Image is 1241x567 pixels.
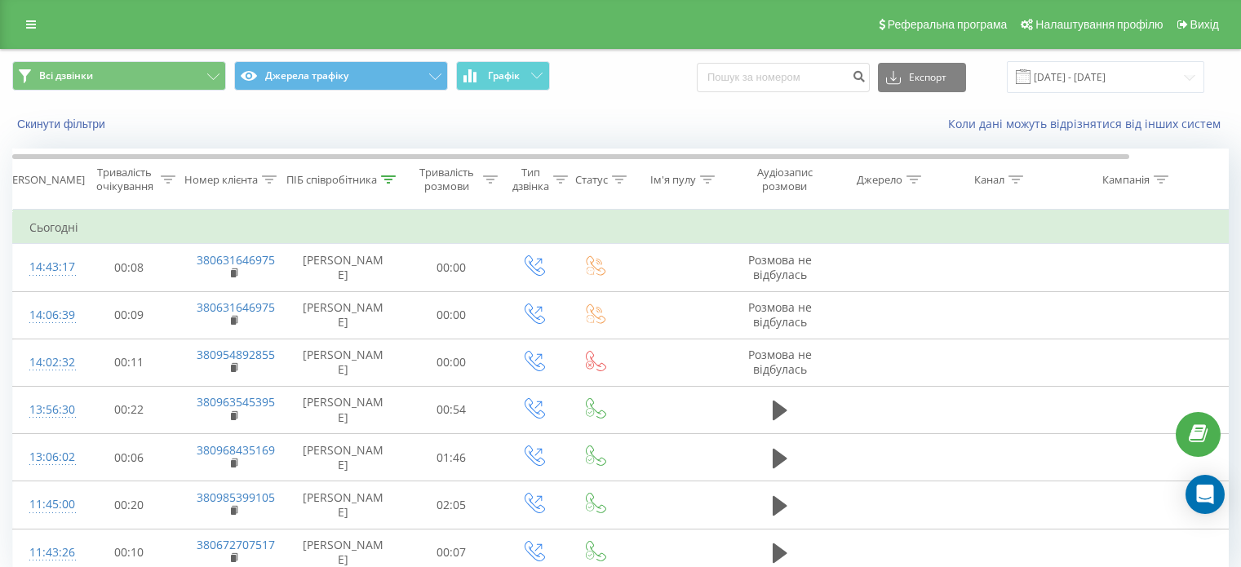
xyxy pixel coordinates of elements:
button: Джерела трафіку [234,61,448,91]
a: 380954892855 [197,347,275,362]
td: [PERSON_NAME] [286,291,401,339]
div: 14:02:32 [29,347,62,379]
div: Open Intercom Messenger [1186,475,1225,514]
div: Джерело [857,173,902,187]
div: Тривалість розмови [414,166,479,193]
span: Реферальна програма [888,18,1008,31]
div: [PERSON_NAME] [2,173,85,187]
td: 00:00 [401,244,503,291]
a: 380631646975 [197,252,275,268]
span: Графік [488,70,520,82]
button: Експорт [878,63,966,92]
span: Розмова не відбулась [748,252,812,282]
td: 01:46 [401,434,503,481]
td: [PERSON_NAME] [286,244,401,291]
div: Статус [575,173,608,187]
td: 02:05 [401,481,503,529]
a: 380985399105 [197,489,275,505]
div: Аудіозапис розмови [745,166,824,193]
div: Канал [974,173,1004,187]
td: 00:09 [78,291,180,339]
button: Скинути фільтри [12,117,113,131]
a: 380631646975 [197,299,275,315]
a: Коли дані можуть відрізнятися вiд інших систем [948,116,1229,131]
td: 00:00 [401,339,503,386]
span: Всі дзвінки [39,69,93,82]
td: 00:22 [78,386,180,433]
td: 00:20 [78,481,180,529]
td: 00:08 [78,244,180,291]
td: 00:54 [401,386,503,433]
span: Налаштування профілю [1035,18,1163,31]
div: 13:06:02 [29,441,62,473]
div: Номер клієнта [184,173,258,187]
td: 00:11 [78,339,180,386]
div: Тривалість очікування [92,166,157,193]
td: 00:00 [401,291,503,339]
span: Розмова не відбулась [748,299,812,330]
div: 13:56:30 [29,394,62,426]
div: 14:43:17 [29,251,62,283]
button: Графік [456,61,550,91]
span: Розмова не відбулась [748,347,812,377]
a: 380963545395 [197,394,275,410]
div: Ім'я пулу [650,173,696,187]
div: Кампанія [1102,173,1150,187]
td: 00:06 [78,434,180,481]
a: 380968435169 [197,442,275,458]
a: 380672707517 [197,537,275,552]
div: ПІБ співробітника [286,173,377,187]
td: [PERSON_NAME] [286,434,401,481]
span: Вихід [1190,18,1219,31]
button: Всі дзвінки [12,61,226,91]
div: Тип дзвінка [512,166,549,193]
td: [PERSON_NAME] [286,386,401,433]
input: Пошук за номером [697,63,870,92]
div: 14:06:39 [29,299,62,331]
td: [PERSON_NAME] [286,481,401,529]
td: [PERSON_NAME] [286,339,401,386]
div: 11:45:00 [29,489,62,520]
